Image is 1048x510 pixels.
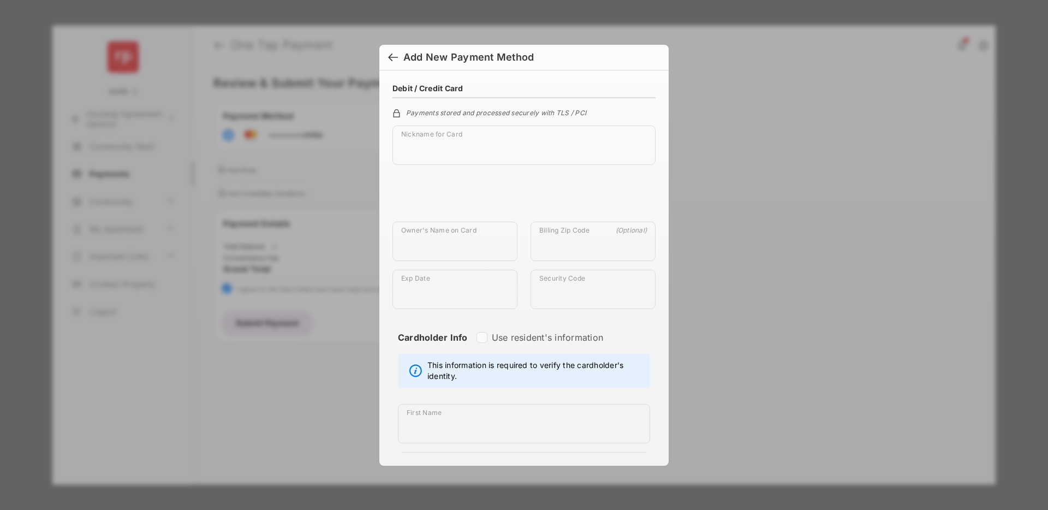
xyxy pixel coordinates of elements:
h4: Debit / Credit Card [392,84,463,93]
label: Use resident's information [492,332,603,343]
div: Payments stored and processed securely with TLS / PCI [392,107,656,117]
iframe: Credit card field [392,174,656,222]
strong: Cardholder Info [398,332,468,363]
span: This information is required to verify the cardholder's identity. [427,360,644,382]
div: Add New Payment Method [403,51,534,63]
